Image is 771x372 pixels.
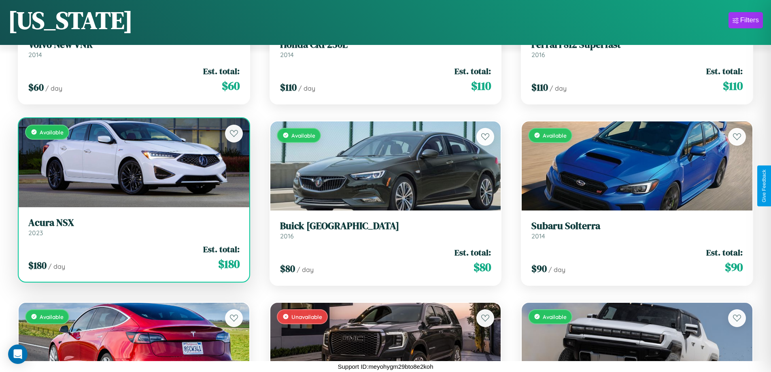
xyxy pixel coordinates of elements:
[203,243,240,255] span: Est. total:
[280,220,491,240] a: Buick [GEOGRAPHIC_DATA]2016
[28,229,43,237] span: 2023
[280,232,294,240] span: 2016
[706,65,743,77] span: Est. total:
[28,217,240,237] a: Acura NSX2023
[28,81,44,94] span: $ 60
[48,262,65,270] span: / day
[28,51,42,59] span: 2014
[280,220,491,232] h3: Buick [GEOGRAPHIC_DATA]
[729,12,763,28] button: Filters
[723,78,743,94] span: $ 110
[543,132,567,139] span: Available
[297,266,314,274] span: / day
[280,39,491,59] a: Honda CRF230L2014
[531,220,743,232] h3: Subaru Solterra
[550,84,567,92] span: / day
[740,16,759,24] div: Filters
[706,247,743,258] span: Est. total:
[531,220,743,240] a: Subaru Solterra2014
[8,4,133,37] h1: [US_STATE]
[531,81,548,94] span: $ 110
[40,313,64,320] span: Available
[474,259,491,275] span: $ 80
[45,84,62,92] span: / day
[280,51,294,59] span: 2014
[548,266,565,274] span: / day
[725,259,743,275] span: $ 90
[761,170,767,202] div: Give Feedback
[280,262,295,275] span: $ 80
[280,81,297,94] span: $ 110
[28,39,240,51] h3: Volvo New VNR
[203,65,240,77] span: Est. total:
[40,129,64,136] span: Available
[531,232,545,240] span: 2014
[291,132,315,139] span: Available
[28,259,47,272] span: $ 180
[8,344,28,364] div: Open Intercom Messenger
[531,262,547,275] span: $ 90
[218,256,240,272] span: $ 180
[28,217,240,229] h3: Acura NSX
[291,313,322,320] span: Unavailable
[531,39,743,59] a: Ferrari 812 Superfast2016
[471,78,491,94] span: $ 110
[222,78,240,94] span: $ 60
[455,247,491,258] span: Est. total:
[455,65,491,77] span: Est. total:
[531,51,545,59] span: 2016
[531,39,743,51] h3: Ferrari 812 Superfast
[280,39,491,51] h3: Honda CRF230L
[543,313,567,320] span: Available
[338,361,433,372] p: Support ID: meyohygm29bto8e2koh
[298,84,315,92] span: / day
[28,39,240,59] a: Volvo New VNR2014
